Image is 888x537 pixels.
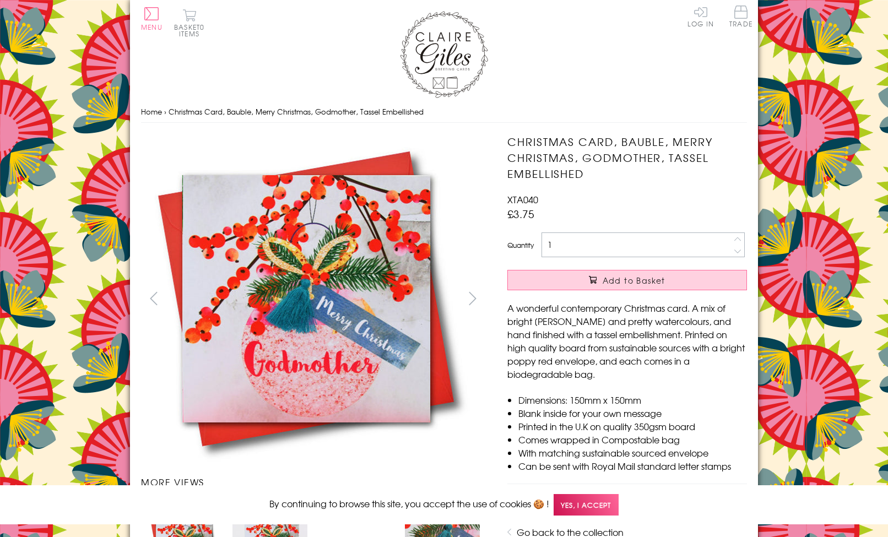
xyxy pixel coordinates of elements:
[507,134,747,181] h1: Christmas Card, Bauble, Merry Christmas, Godmother, Tassel Embellished
[461,286,485,311] button: next
[687,6,714,27] a: Log In
[507,240,534,250] label: Quantity
[141,475,485,489] h3: More views
[174,9,204,37] button: Basket0 items
[554,494,619,516] span: Yes, I accept
[179,22,204,39] span: 0 items
[164,106,166,117] span: ›
[603,275,665,286] span: Add to Basket
[507,301,747,381] p: A wonderful contemporary Christmas card. A mix of bright [PERSON_NAME] and pretty watercolours, a...
[518,459,747,473] li: Can be sent with Royal Mail standard letter stamps
[141,134,472,464] img: Christmas Card, Bauble, Merry Christmas, Godmother, Tassel Embellished
[141,7,163,30] button: Menu
[141,286,166,311] button: prev
[485,134,816,464] img: Christmas Card, Bauble, Merry Christmas, Godmother, Tassel Embellished
[518,420,747,433] li: Printed in the U.K on quality 350gsm board
[141,106,162,117] a: Home
[518,446,747,459] li: With matching sustainable sourced envelope
[729,6,752,29] a: Trade
[169,106,424,117] span: Christmas Card, Bauble, Merry Christmas, Godmother, Tassel Embellished
[507,206,534,221] span: £3.75
[141,101,747,123] nav: breadcrumbs
[141,22,163,32] span: Menu
[518,433,747,446] li: Comes wrapped in Compostable bag
[400,11,488,98] img: Claire Giles Greetings Cards
[518,393,747,406] li: Dimensions: 150mm x 150mm
[507,270,747,290] button: Add to Basket
[507,193,538,206] span: XTA040
[518,406,747,420] li: Blank inside for your own message
[729,6,752,27] span: Trade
